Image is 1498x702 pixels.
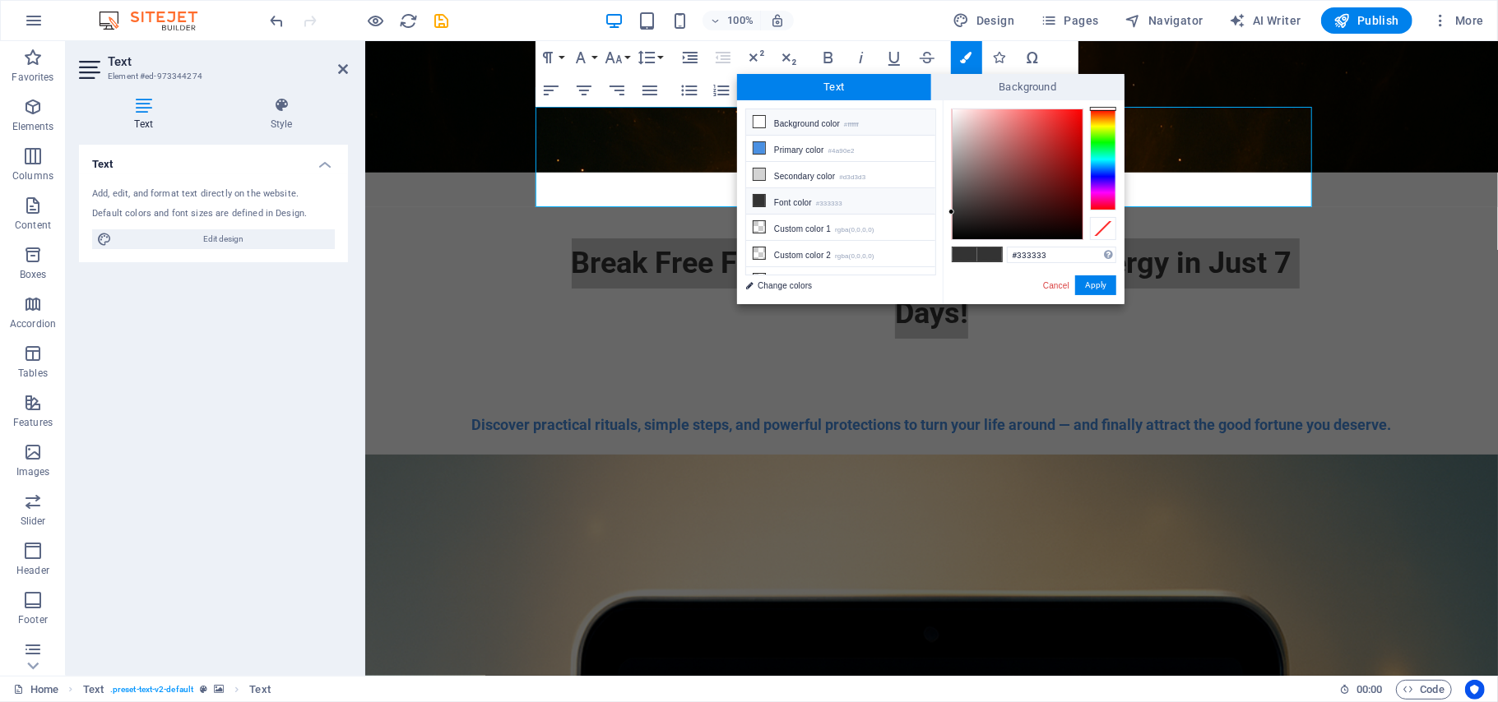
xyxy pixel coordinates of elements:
button: Underline (Ctrl+U) [879,41,910,74]
button: Design [947,7,1022,34]
button: Pages [1034,7,1105,34]
button: save [432,11,452,30]
p: Boxes [20,268,47,281]
span: . preset-text-v2-default [110,680,193,700]
h4: Style [215,97,348,132]
button: reload [399,11,419,30]
h3: Element #ed-973344274 [108,69,315,84]
button: Publish [1321,7,1412,34]
img: Editor Logo [95,11,218,30]
button: Usercentrics [1465,680,1485,700]
li: Font color [746,188,935,215]
div: Add, edit, and format text directly on the website. [92,187,335,201]
i: This element contains a background [214,685,224,694]
li: Custom color 2 [746,241,935,267]
button: Align Justify [634,74,666,107]
i: This element is a customizable preset [200,685,207,694]
small: #4a90e2 [828,145,855,157]
h4: Text [79,97,215,132]
span: #333333 [977,247,1002,261]
span: Publish [1334,12,1399,29]
p: Content [15,219,51,232]
li: Primary color [746,136,935,162]
span: Click to select. Double-click to edit [249,680,270,700]
small: #333333 [816,198,842,210]
i: On resize automatically adjust zoom level to fit chosen device. [770,13,785,28]
i: Reload page [400,12,419,30]
small: rgba(0,0,0,0) [835,224,874,236]
button: Apply [1075,275,1116,295]
div: Default colors and font sizes are defined in Design. [92,207,335,221]
h2: Text [108,54,348,69]
button: Align Center [568,74,600,107]
p: Elements [12,120,54,133]
li: Secondary color [746,162,935,188]
span: Text [737,74,931,100]
i: Save (Ctrl+S) [433,12,452,30]
span: Code [1403,680,1445,700]
small: #d3d3d3 [839,172,865,183]
button: Bold (Ctrl+B) [813,41,844,74]
p: Columns [12,169,53,182]
button: Colors [951,41,982,74]
a: Click to cancel selection. Double-click to open Pages [13,680,58,700]
div: Design (Ctrl+Alt+Y) [947,7,1022,34]
span: Navigator [1125,12,1204,29]
span: Background [931,74,1125,100]
p: Accordion [10,317,56,330]
div: Clear Color Selection [1090,217,1116,240]
span: More [1432,12,1484,29]
p: Header [16,564,49,577]
button: Line Height [634,41,666,74]
button: More [1426,7,1491,34]
button: Ordered List [706,74,737,107]
button: Edit design [92,229,335,249]
p: Slider [21,515,46,528]
p: Images [16,465,50,478]
nav: breadcrumb [83,680,271,700]
button: Unordered List [674,74,705,107]
button: Special Characters [1017,41,1048,74]
li: Custom color 3 [746,267,935,293]
h4: Text [79,145,348,174]
button: Align Right [601,74,633,107]
p: Features [13,416,53,429]
i: Undo: Change image (Ctrl+Z) [268,12,287,30]
button: Strikethrough [911,41,943,74]
button: Code [1396,680,1452,700]
h6: Session time [1339,680,1383,700]
small: rgba(0,0,0,0) [835,251,874,262]
span: Design [953,12,1015,29]
button: Font Size [601,41,633,74]
p: Favorites [12,71,53,84]
li: Custom color 1 [746,215,935,241]
small: #ffffff [844,119,859,131]
button: Increase Indent [675,41,706,74]
button: Align Left [536,74,567,107]
a: Cancel [1041,279,1071,292]
button: AI Writer [1223,7,1308,34]
button: Subscript [773,41,805,74]
span: Edit design [117,229,330,249]
p: Footer [18,613,48,626]
span: Pages [1041,12,1098,29]
span: Click to select. Double-click to edit [83,680,104,700]
a: Change colors [737,275,928,296]
button: Superscript [740,41,772,74]
button: Italic (Ctrl+I) [846,41,877,74]
span: AI Writer [1230,12,1301,29]
button: Navigator [1119,7,1210,34]
li: Background color [746,109,935,136]
button: undo [267,11,287,30]
button: 100% [703,11,761,30]
h6: 100% [727,11,754,30]
button: Decrease Indent [707,41,739,74]
span: : [1368,683,1370,695]
button: Click here to leave preview mode and continue editing [366,11,386,30]
p: Tables [18,367,48,380]
span: #333333 [953,247,977,261]
button: Icons [984,41,1015,74]
button: Paragraph Format [536,41,567,74]
span: 00 00 [1357,680,1382,700]
strong: Break Free From Bad Luck & Negative Energy in Just 7 Days! [206,205,927,289]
